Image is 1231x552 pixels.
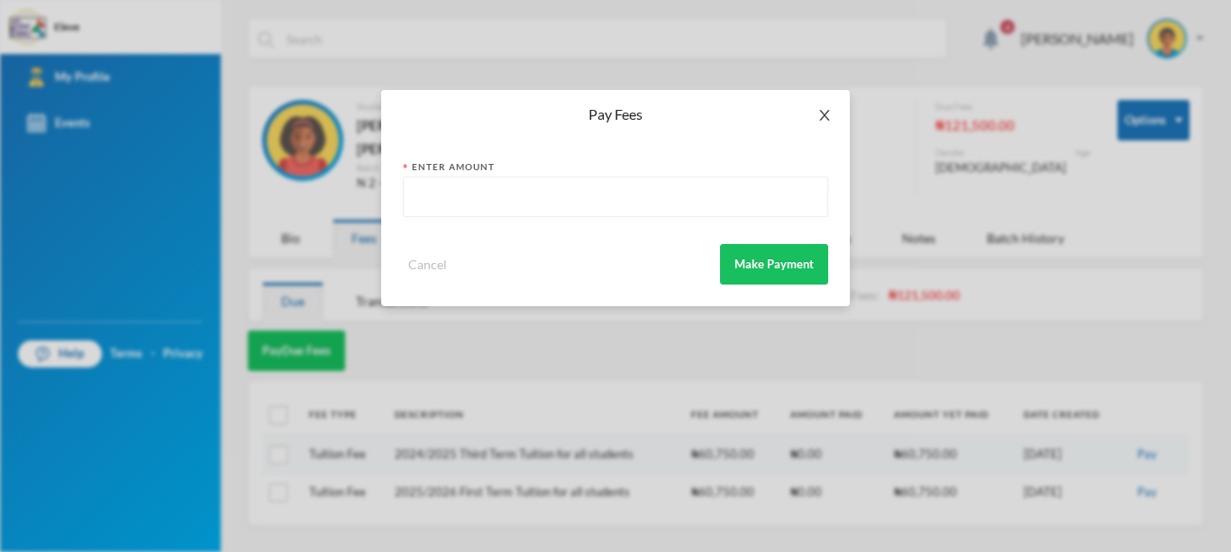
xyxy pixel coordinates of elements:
[720,244,828,285] button: Make Payment
[403,254,452,275] button: Cancel
[799,90,850,140] button: Close
[403,160,828,174] div: Enter Amount
[403,104,828,124] div: Pay Fees
[817,108,832,122] i: icon: close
